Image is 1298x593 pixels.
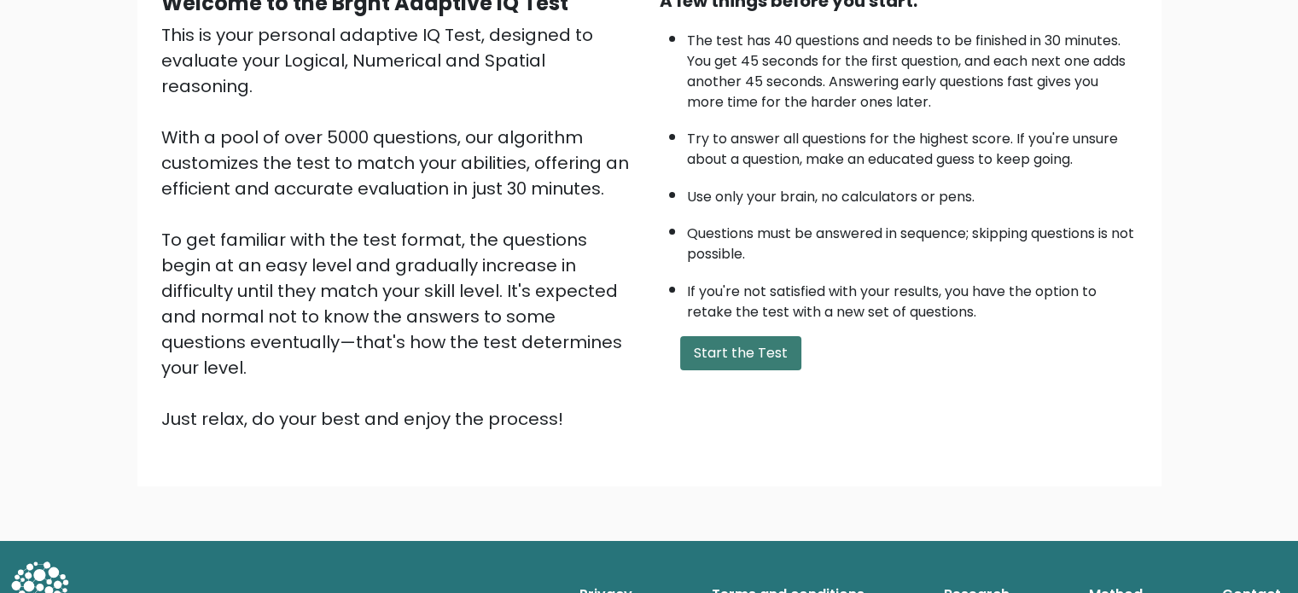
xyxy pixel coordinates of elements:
li: Use only your brain, no calculators or pens. [687,178,1138,207]
li: If you're not satisfied with your results, you have the option to retake the test with a new set ... [687,273,1138,323]
li: Questions must be answered in sequence; skipping questions is not possible. [687,215,1138,265]
button: Start the Test [680,336,801,370]
li: Try to answer all questions for the highest score. If you're unsure about a question, make an edu... [687,120,1138,170]
div: This is your personal adaptive IQ Test, designed to evaluate your Logical, Numerical and Spatial ... [161,22,639,432]
li: The test has 40 questions and needs to be finished in 30 minutes. You get 45 seconds for the firs... [687,22,1138,113]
